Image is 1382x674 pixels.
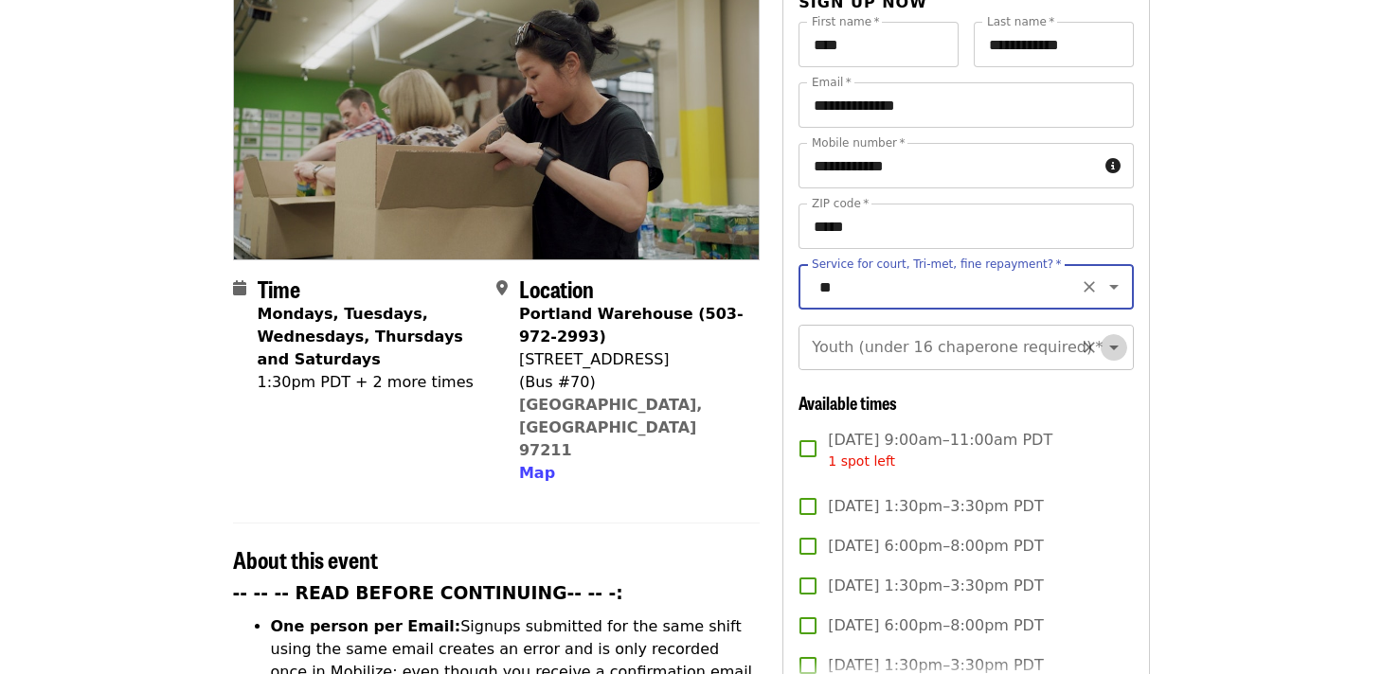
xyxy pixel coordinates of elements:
input: First name [799,22,959,67]
i: map-marker-alt icon [496,279,508,297]
strong: -- -- -- READ BEFORE CONTINUING-- -- -: [233,583,623,603]
label: Service for court, Tri-met, fine repayment? [812,258,1062,270]
button: Open [1101,274,1127,300]
span: [DATE] 1:30pm–3:30pm PDT [828,495,1043,518]
button: Open [1101,334,1127,361]
input: ZIP code [799,204,1133,249]
label: Mobile number [812,137,905,149]
strong: One person per Email: [271,617,461,635]
div: (Bus #70) [519,371,745,394]
a: [GEOGRAPHIC_DATA], [GEOGRAPHIC_DATA] 97211 [519,396,703,459]
span: [DATE] 6:00pm–8:00pm PDT [828,535,1043,558]
span: Map [519,464,555,482]
span: [DATE] 6:00pm–8:00pm PDT [828,614,1043,637]
label: First name [812,16,880,27]
span: About this event [233,542,378,576]
span: Time [258,272,300,305]
i: calendar icon [233,279,246,297]
input: Email [799,82,1133,128]
label: Last name [987,16,1054,27]
input: Last name [974,22,1134,67]
span: 1 spot left [828,453,895,469]
strong: Mondays, Tuesdays, Wednesdays, Thursdays and Saturdays [258,305,463,368]
label: Email [812,77,852,88]
span: Location [519,272,594,305]
span: Available times [799,390,897,415]
input: Mobile number [799,143,1097,188]
div: [STREET_ADDRESS] [519,348,745,371]
span: [DATE] 9:00am–11:00am PDT [828,429,1052,471]
label: ZIP code [812,198,869,209]
span: [DATE] 1:30pm–3:30pm PDT [828,575,1043,597]
strong: Portland Warehouse (503-972-2993) [519,305,744,346]
button: Clear [1076,274,1103,300]
div: 1:30pm PDT + 2 more times [258,371,481,394]
button: Map [519,462,555,485]
button: Clear [1076,334,1103,361]
i: circle-info icon [1105,157,1121,175]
